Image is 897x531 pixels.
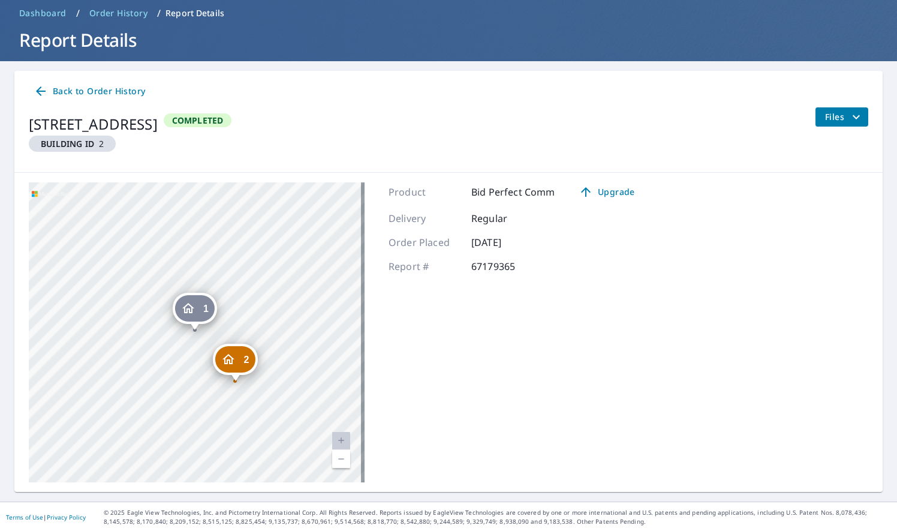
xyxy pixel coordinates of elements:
[471,235,543,250] p: [DATE]
[34,84,145,99] span: Back to Order History
[14,28,883,52] h1: Report Details
[332,450,350,468] a: Current Level 20, Zoom Out
[165,7,224,19] p: Report Details
[471,211,543,226] p: Regular
[19,7,67,19] span: Dashboard
[471,185,555,199] p: Bid Perfect Comm
[815,107,868,127] button: filesDropdownBtn-67179365
[85,4,152,23] a: Order History
[14,4,71,23] a: Dashboard
[332,432,350,450] a: Current Level 20, Zoom In Disabled
[6,514,86,521] p: |
[389,259,460,274] p: Report #
[569,182,644,202] a: Upgrade
[29,80,150,103] a: Back to Order History
[165,115,231,126] span: Completed
[213,344,257,381] div: Dropped pin, building 2, Residential property, 13343 Gulf Boulevard Madeira Beach, FL 33708
[243,355,249,364] span: 2
[389,211,460,226] p: Delivery
[825,110,863,124] span: Files
[471,259,543,274] p: 67179365
[47,513,86,521] a: Privacy Policy
[76,6,80,20] li: /
[104,508,891,526] p: © 2025 Eagle View Technologies, Inc. and Pictometry International Corp. All Rights Reserved. Repo...
[157,6,161,20] li: /
[14,4,883,23] nav: breadcrumb
[89,7,148,19] span: Order History
[576,185,637,199] span: Upgrade
[203,304,209,313] span: 1
[29,113,158,135] div: [STREET_ADDRESS]
[389,185,460,199] p: Product
[34,138,111,149] span: 2
[173,293,217,330] div: Dropped pin, building 1, Residential property, 13343 Gulf Boulevard Madeira Beach, FL 33708
[6,513,43,521] a: Terms of Use
[41,138,94,149] em: Building ID
[389,235,460,250] p: Order Placed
